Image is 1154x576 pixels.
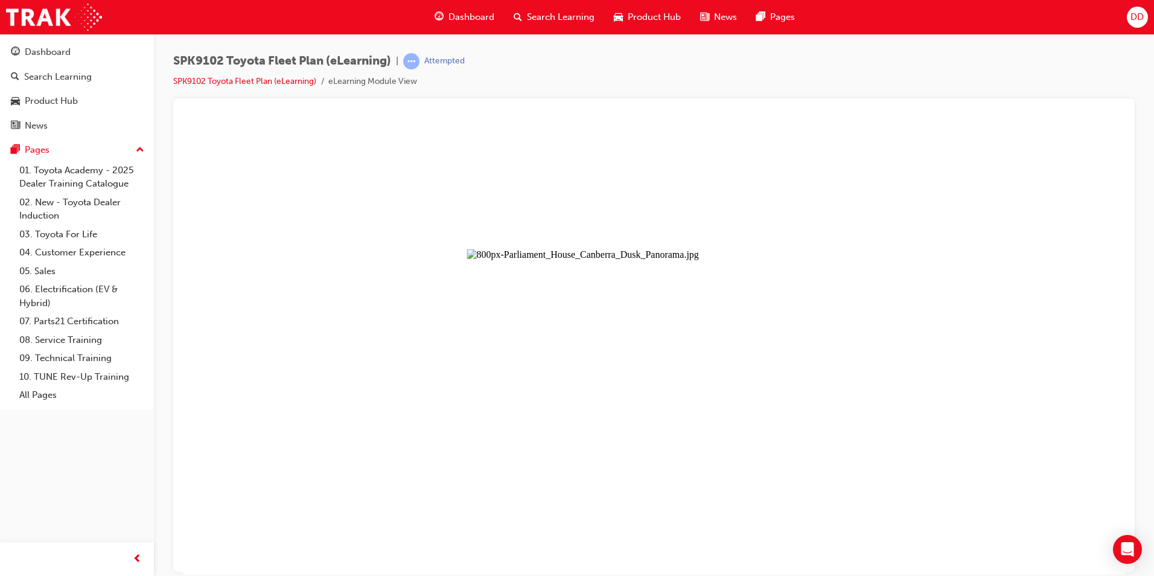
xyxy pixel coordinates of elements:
[5,139,149,161] button: Pages
[14,349,149,368] a: 09. Technical Training
[435,10,444,25] span: guage-icon
[328,75,417,89] li: eLearning Module View
[5,66,149,88] a: Search Learning
[448,10,494,24] span: Dashboard
[747,5,805,30] a: pages-iconPages
[25,94,78,108] div: Product Hub
[628,10,681,24] span: Product Hub
[25,119,48,133] div: News
[14,243,149,262] a: 04. Customer Experience
[5,90,149,112] a: Product Hub
[24,70,92,84] div: Search Learning
[5,41,149,63] a: Dashboard
[11,96,20,107] span: car-icon
[424,56,465,67] div: Attempted
[714,10,737,24] span: News
[11,47,20,58] span: guage-icon
[5,115,149,137] a: News
[136,142,144,158] span: up-icon
[604,5,690,30] a: car-iconProduct Hub
[1127,7,1148,28] button: DD
[11,121,20,132] span: news-icon
[1130,10,1144,24] span: DD
[14,193,149,225] a: 02. New - Toyota Dealer Induction
[11,72,19,83] span: search-icon
[1113,535,1142,564] div: Open Intercom Messenger
[14,161,149,193] a: 01. Toyota Academy - 2025 Dealer Training Catalogue
[14,386,149,405] a: All Pages
[14,280,149,312] a: 06. Electrification (EV & Hybrid)
[770,10,795,24] span: Pages
[11,145,20,156] span: pages-icon
[14,225,149,244] a: 03. Toyota For Life
[14,331,149,350] a: 08. Service Training
[425,5,504,30] a: guage-iconDashboard
[173,76,316,86] a: SPK9102 Toyota Fleet Plan (eLearning)
[396,54,398,68] span: |
[133,552,142,567] span: prev-icon
[700,10,709,25] span: news-icon
[690,5,747,30] a: news-iconNews
[14,368,149,386] a: 10. TUNE Rev-Up Training
[25,45,71,59] div: Dashboard
[6,4,102,31] img: Trak
[403,53,419,69] span: learningRecordVerb_ATTEMPT-icon
[527,10,595,24] span: Search Learning
[756,10,765,25] span: pages-icon
[25,143,49,157] div: Pages
[514,10,522,25] span: search-icon
[14,312,149,331] a: 07. Parts21 Certification
[504,5,604,30] a: search-iconSearch Learning
[173,54,391,68] span: SPK9102 Toyota Fleet Plan (eLearning)
[614,10,623,25] span: car-icon
[5,39,149,139] button: DashboardSearch LearningProduct HubNews
[14,262,149,281] a: 05. Sales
